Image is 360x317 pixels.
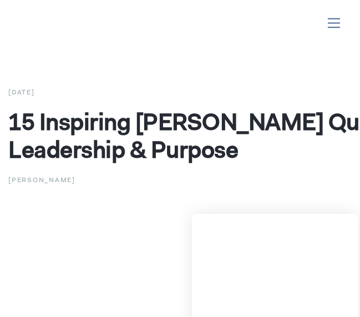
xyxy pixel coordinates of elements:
[11,12,90,33] img: ...
[319,12,349,34] button: Toggle navigation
